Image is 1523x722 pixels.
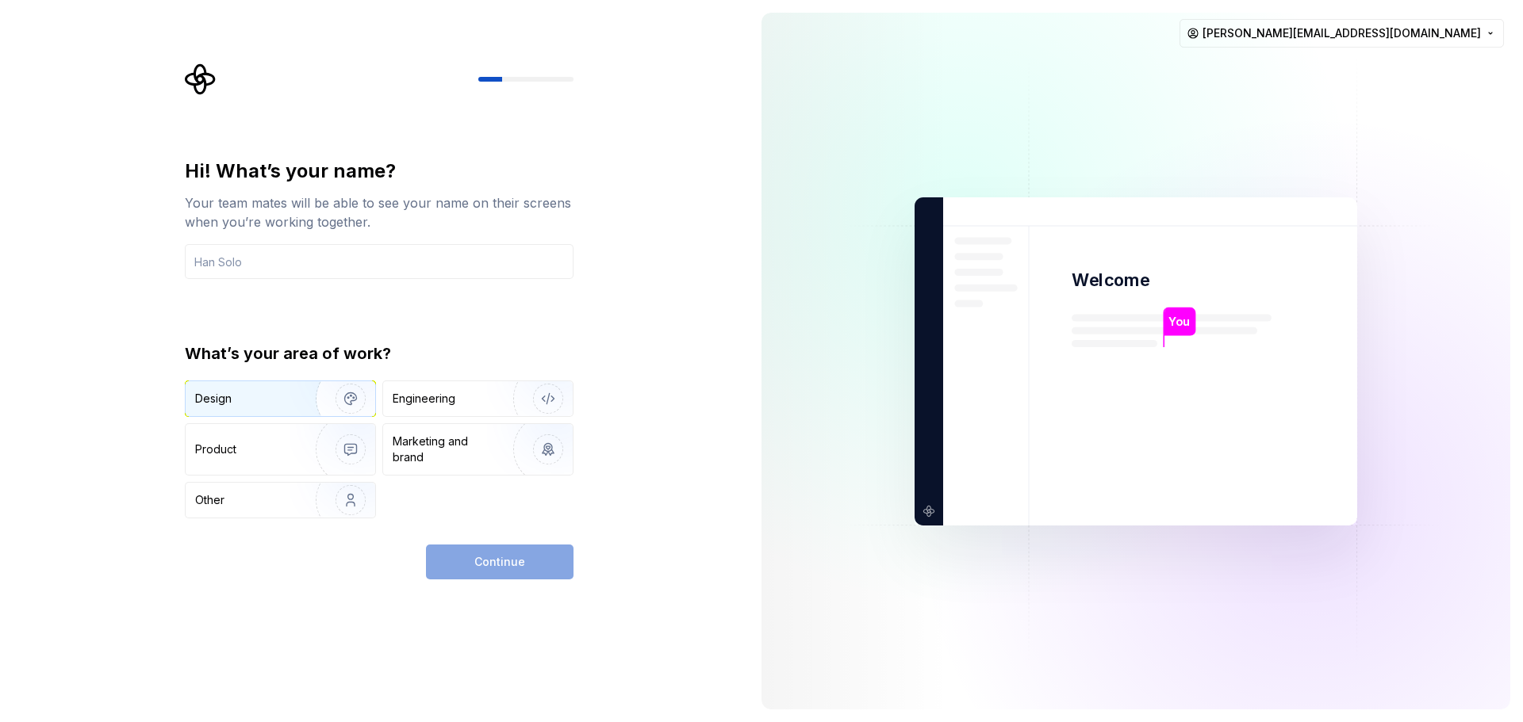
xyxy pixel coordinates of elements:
button: [PERSON_NAME][EMAIL_ADDRESS][DOMAIN_NAME] [1180,19,1504,48]
div: Product [195,441,236,457]
svg: Supernova Logo [185,63,217,95]
div: Engineering [393,391,455,407]
div: Marketing and brand [393,434,500,465]
div: What’s your area of work? [185,342,574,365]
div: Design [195,391,232,407]
div: Your team mates will be able to see your name on their screens when you’re working together. [185,193,574,231]
p: You [1168,312,1190,330]
p: Welcome [1072,269,1149,292]
input: Han Solo [185,244,574,279]
span: [PERSON_NAME][EMAIL_ADDRESS][DOMAIN_NAME] [1203,25,1481,41]
div: Other [195,492,224,508]
div: Hi! What’s your name? [185,159,574,184]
